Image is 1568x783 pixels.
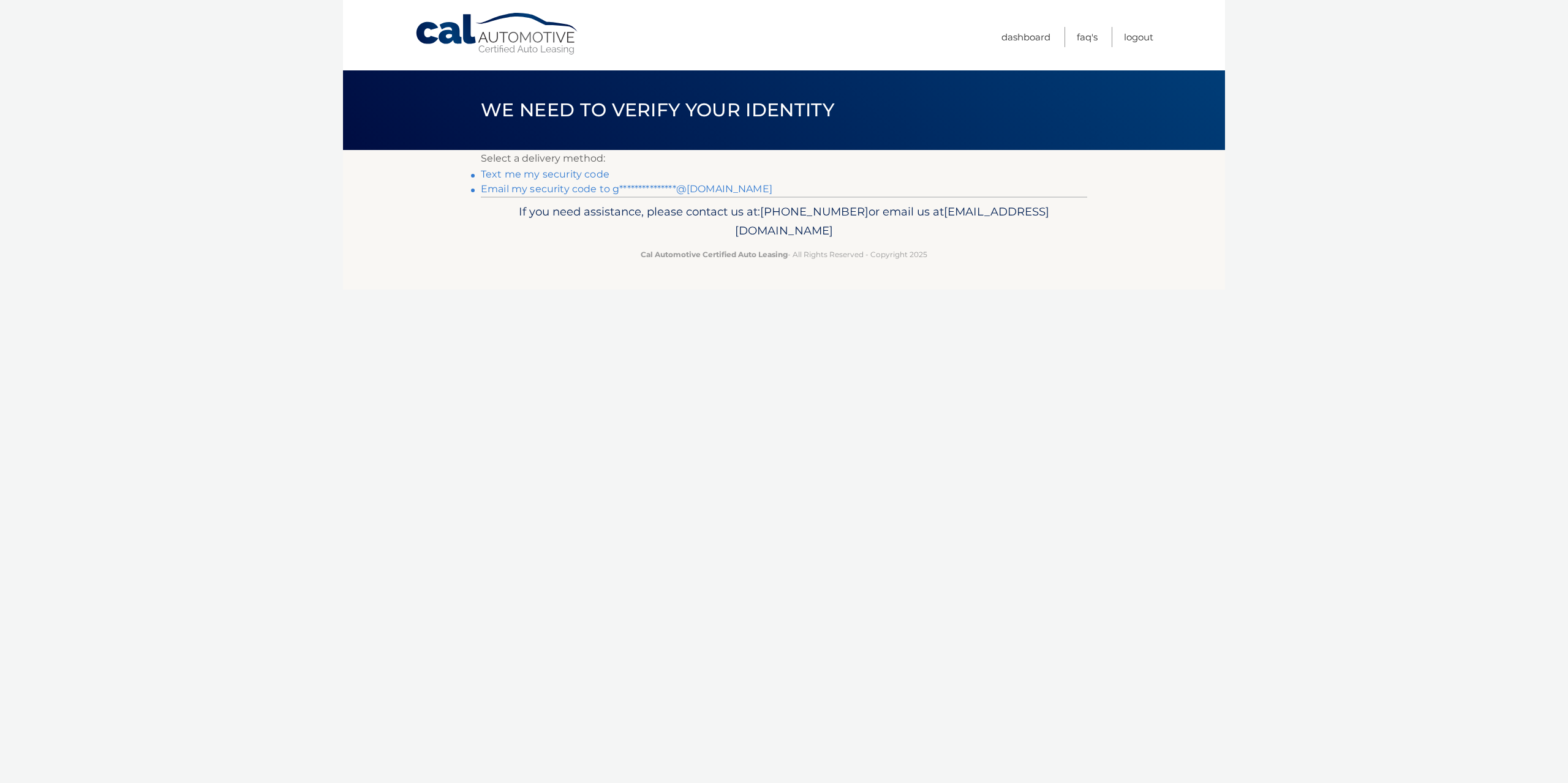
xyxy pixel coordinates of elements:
[1124,27,1153,47] a: Logout
[481,150,1087,167] p: Select a delivery method:
[1001,27,1050,47] a: Dashboard
[641,250,788,259] strong: Cal Automotive Certified Auto Leasing
[489,202,1079,241] p: If you need assistance, please contact us at: or email us at
[1077,27,1098,47] a: FAQ's
[489,248,1079,261] p: - All Rights Reserved - Copyright 2025
[760,204,869,219] span: [PHONE_NUMBER]
[481,99,834,121] span: We need to verify your identity
[481,168,609,180] a: Text me my security code
[415,12,580,56] a: Cal Automotive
